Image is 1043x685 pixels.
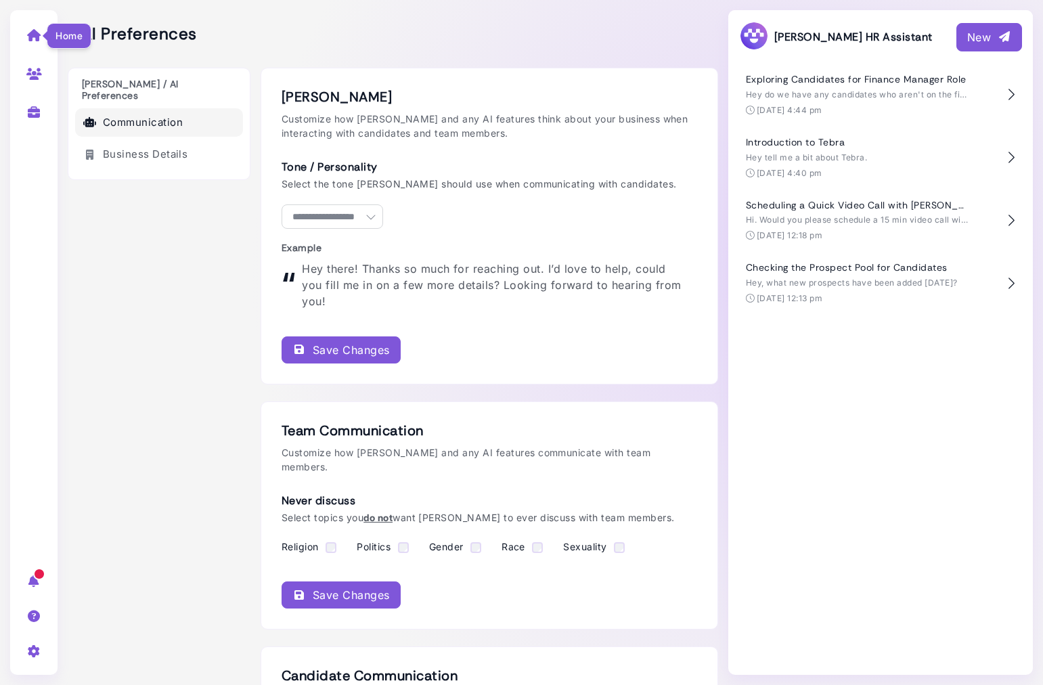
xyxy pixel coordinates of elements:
[757,293,822,303] time: [DATE] 12:13 pm
[757,105,822,115] time: [DATE] 4:44 pm
[739,127,1022,190] button: Introduction to Tebra Hey tell me a bit about Tebra. [DATE] 4:40 pm
[282,581,401,609] button: Save Changes
[75,140,243,169] a: Business Details
[739,190,1022,252] button: Scheduling a Quick Video Call with [PERSON_NAME] Hi. Would you please schedule a 15 min video cal...
[282,89,697,105] h2: [PERSON_NAME]
[282,112,697,140] p: Customize how [PERSON_NAME] and any AI features think about your business when interacting with c...
[967,29,1011,45] div: New
[292,342,390,358] div: Save Changes
[282,445,697,474] p: Customize how [PERSON_NAME] and any AI features communicate with team members.
[757,168,822,178] time: [DATE] 4:40 pm
[746,137,969,148] h4: Introduction to Tebra
[429,541,464,552] label: Gender
[739,21,932,53] h3: [PERSON_NAME] HR Assistant
[292,587,390,603] div: Save Changes
[739,252,1022,315] button: Checking the Prospect Pool for Candidates Hey, what new prospects have been added [DATE]? [DATE] ...
[282,667,697,684] h2: Candidate Communication
[363,512,393,523] strong: do not
[282,422,697,439] h2: Team Communication
[68,24,197,44] h2: AI Preferences
[357,541,391,552] label: Politics
[956,23,1022,51] button: New
[282,177,688,191] p: Select the tone [PERSON_NAME] should use when communicating with candidates.
[282,510,688,525] p: Select topics you want [PERSON_NAME] to ever discuss with team members.
[75,108,243,137] a: Communication
[13,17,56,52] a: Home
[282,336,401,363] button: Save Changes
[282,261,295,309] span: “
[757,230,822,240] time: [DATE] 12:18 pm
[563,541,606,552] label: Sexuality
[282,160,688,173] h3: Tone / Personality
[746,74,969,85] h4: Exploring Candidates for Finance Manager Role
[746,200,969,211] h4: Scheduling a Quick Video Call with [PERSON_NAME]
[282,494,688,507] h3: Never discuss
[739,64,1022,127] button: Exploring Candidates for Finance Manager Role Hey do we have any candidates who aren't on the fin...
[282,242,688,254] h4: Example
[746,262,969,273] h4: Checking the Prospect Pool for Candidates
[746,152,867,162] span: Hey tell me a bit about Tebra.
[502,541,525,552] label: Race
[746,278,958,288] span: Hey, what new prospects have been added [DATE]?
[75,79,243,102] h3: [PERSON_NAME] / AI Preferences
[282,541,319,552] label: Religion
[302,261,688,309] p: Hey there! Thanks so much for reaching out. I’d love to help, could you fill me in on a few more ...
[47,23,91,49] div: Home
